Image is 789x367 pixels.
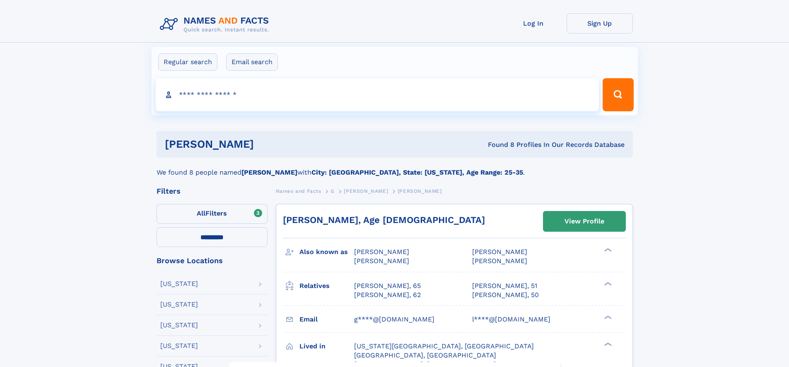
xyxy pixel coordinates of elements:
[344,188,388,194] span: [PERSON_NAME]
[197,209,205,217] span: All
[602,247,612,253] div: ❯
[299,245,354,259] h3: Also known as
[565,212,604,231] div: View Profile
[354,351,496,359] span: [GEOGRAPHIC_DATA], [GEOGRAPHIC_DATA]
[354,342,534,350] span: [US_STATE][GEOGRAPHIC_DATA], [GEOGRAPHIC_DATA]
[472,257,527,265] span: [PERSON_NAME]
[472,248,527,256] span: [PERSON_NAME]
[472,281,537,290] a: [PERSON_NAME], 51
[283,215,485,225] a: [PERSON_NAME], Age [DEMOGRAPHIC_DATA]
[241,168,297,176] b: [PERSON_NAME]
[157,204,268,224] label: Filters
[157,187,268,195] div: Filters
[354,257,409,265] span: [PERSON_NAME]
[299,279,354,293] h3: Relatives
[354,290,421,300] a: [PERSON_NAME], 62
[157,158,633,178] div: We found 8 people named with .
[276,186,321,196] a: Names and Facts
[160,322,198,329] div: [US_STATE]
[543,211,625,231] a: View Profile
[354,248,409,256] span: [PERSON_NAME]
[567,13,633,34] a: Sign Up
[156,78,599,111] input: search input
[165,139,371,149] h1: [PERSON_NAME]
[160,281,198,287] div: [US_STATE]
[160,301,198,308] div: [US_STATE]
[603,78,633,111] button: Search Button
[331,186,335,196] a: G
[160,343,198,349] div: [US_STATE]
[158,53,217,71] label: Regular search
[311,168,523,176] b: City: [GEOGRAPHIC_DATA], State: [US_STATE], Age Range: 25-35
[331,188,335,194] span: G
[157,257,268,264] div: Browse Locations
[299,339,354,353] h3: Lived in
[371,140,625,149] div: Found 8 Profiles In Our Records Database
[226,53,278,71] label: Email search
[299,312,354,326] h3: Email
[157,13,276,36] img: Logo Names and Facts
[602,341,612,347] div: ❯
[472,290,539,300] a: [PERSON_NAME], 50
[354,281,421,290] a: [PERSON_NAME], 65
[344,186,388,196] a: [PERSON_NAME]
[500,13,567,34] a: Log In
[602,314,612,320] div: ❯
[602,281,612,286] div: ❯
[398,188,442,194] span: [PERSON_NAME]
